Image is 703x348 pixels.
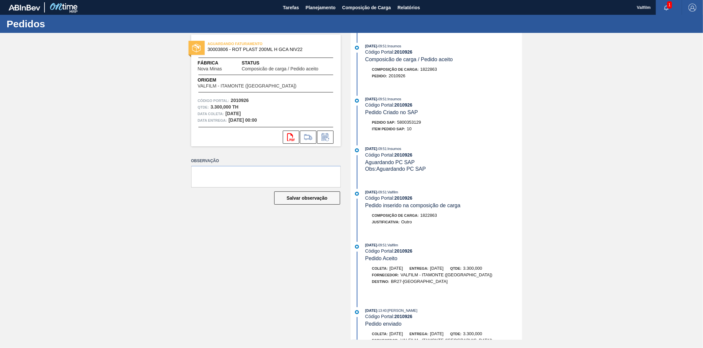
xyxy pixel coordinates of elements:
[395,102,413,108] strong: 2010926
[420,67,437,72] span: 1822863
[198,84,297,88] span: VALFILM - ITAMONTE ([GEOGRAPHIC_DATA])
[400,338,492,343] span: VALFILM - ITAMONTE ([GEOGRAPHIC_DATA])
[372,220,400,224] span: Justificativa:
[242,60,334,66] span: Status
[192,44,201,52] img: status
[365,190,377,194] span: [DATE]
[365,195,522,201] div: Código Portal:
[191,156,341,166] label: Observação
[225,111,241,116] strong: [DATE]
[372,280,390,284] span: Destino:
[377,243,387,247] span: - 09:51
[387,97,401,101] span: : Insumos
[211,104,239,110] strong: 3.300,000 TH
[198,117,227,124] span: Data entrega:
[372,67,419,71] span: Composição de Carga :
[198,111,224,117] span: Data coleta:
[410,332,428,336] span: Entrega:
[395,152,413,158] strong: 2010926
[397,4,420,12] span: Relatórios
[365,321,401,327] span: Pedido enviado
[420,213,437,218] span: 1822863
[365,166,426,172] span: Obs: Aguardando PC SAP
[355,310,359,314] img: atual
[283,131,299,144] div: Abrir arquivo PDF
[365,57,453,62] span: Composicão de carga / Pedido aceito
[377,309,387,312] span: - 13:40
[283,4,299,12] span: Tarefas
[387,44,401,48] span: : Insumos
[198,104,209,111] span: Qtde :
[365,97,377,101] span: [DATE]
[365,110,418,115] span: Pedido Criado no SAP
[198,97,229,104] span: Código Portal:
[365,203,460,208] span: Pedido inserido na composição de carga
[387,147,401,151] span: : Insumos
[372,338,399,342] span: Fornecedor:
[430,331,444,336] span: [DATE]
[365,248,522,254] div: Código Portal:
[387,243,398,247] span: : Valfilm
[198,60,242,66] span: Fábrica
[377,147,387,151] span: - 09:51
[365,49,522,55] div: Código Portal:
[372,332,388,336] span: Coleta:
[400,272,492,277] span: VALFILM - ITAMONTE ([GEOGRAPHIC_DATA])
[387,190,398,194] span: : Valfilm
[365,152,522,158] div: Código Portal:
[355,46,359,50] img: atual
[355,99,359,103] img: atual
[365,44,377,48] span: [DATE]
[450,332,461,336] span: Qtde:
[372,120,396,124] span: Pedido SAP:
[463,266,482,271] span: 3.300,000
[365,314,522,319] div: Código Portal:
[365,102,522,108] div: Código Portal:
[242,66,318,71] span: Composicão de carga / Pedido aceito
[377,97,387,101] span: - 09:51
[9,5,40,11] img: TNhmsLtSVTkK8tSr43FrP2fwEKptu5GPRR3wAAAABJRU5ErkJggg==
[377,44,387,48] span: - 09:51
[355,245,359,249] img: atual
[7,20,124,28] h1: Pedidos
[463,331,482,336] span: 3.300,000
[450,266,461,270] span: Qtde:
[430,266,444,271] span: [DATE]
[365,309,377,312] span: [DATE]
[274,191,340,205] button: Salvar observação
[372,266,388,270] span: Coleta:
[365,256,397,261] span: Pedido Aceito
[372,74,387,78] span: Pedido :
[377,190,387,194] span: - 09:51
[372,273,399,277] span: Fornecedor:
[365,160,415,165] span: Aguardando PC SAP
[389,73,405,78] span: 2010926
[306,4,336,12] span: Planejamento
[355,192,359,196] img: atual
[401,219,412,224] span: Outro
[231,98,249,103] strong: 2010926
[656,3,677,12] button: Notificações
[208,40,300,47] span: AGUARDANDO FATURAMENTO
[397,120,421,125] span: 5800353129
[407,126,411,131] span: 10
[365,243,377,247] span: [DATE]
[395,49,413,55] strong: 2010926
[395,195,413,201] strong: 2010926
[390,266,403,271] span: [DATE]
[198,66,222,71] span: Nova Minas
[208,47,327,52] span: 30003806 - ROT PLAST 200ML H GCA NIV22
[317,131,334,144] div: Informar alteração no pedido
[372,213,419,217] span: Composição de Carga :
[342,4,391,12] span: Composição de Carga
[688,4,696,12] img: Logout
[395,314,413,319] strong: 2010926
[198,77,315,84] span: Origem
[387,309,418,312] span: : [PERSON_NAME]
[355,148,359,152] img: atual
[229,117,257,123] strong: [DATE] 00:00
[391,279,448,284] span: BR27-[GEOGRAPHIC_DATA]
[390,331,403,336] span: [DATE]
[667,1,672,9] span: 1
[395,248,413,254] strong: 2010926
